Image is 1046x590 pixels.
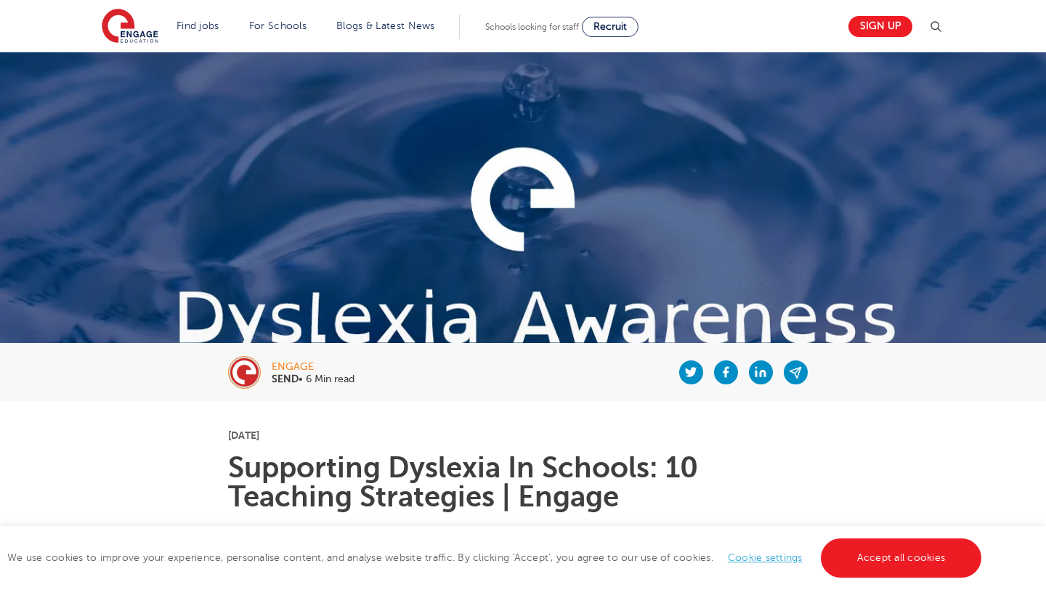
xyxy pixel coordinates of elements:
a: For Schools [249,20,307,31]
a: Blogs & Latest News [336,20,435,31]
span: Recruit [593,21,627,32]
span: Schools looking for staff [485,22,579,32]
b: SEND [272,373,299,384]
a: Sign up [848,16,912,37]
img: Engage Education [102,9,158,45]
a: Cookie settings [728,552,803,563]
a: Recruit [582,17,638,37]
p: [DATE] [228,430,819,440]
div: engage [272,362,354,372]
a: Find jobs [177,20,219,31]
a: Accept all cookies [821,538,982,578]
span: We use cookies to improve your experience, personalise content, and analyse website traffic. By c... [7,552,985,563]
p: • 6 Min read [272,374,354,384]
h1: Supporting Dyslexia In Schools: 10 Teaching Strategies | Engage [228,453,819,512]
